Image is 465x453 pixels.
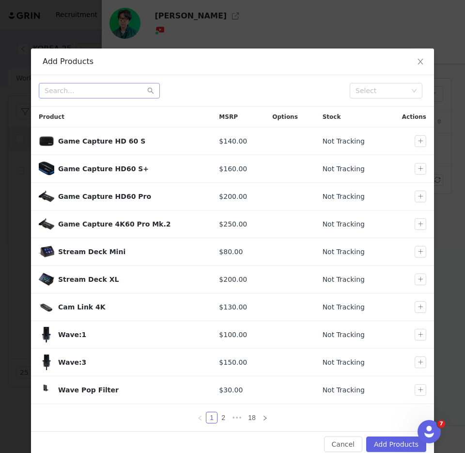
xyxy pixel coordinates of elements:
[229,412,245,423] li: Next 3 Pages
[323,192,365,202] span: Not Tracking
[58,136,203,146] div: Game Capture HD 60 S
[219,247,243,257] span: $80.00
[39,299,54,315] span: Cam Link 4K
[219,330,247,340] span: $100.00
[417,58,424,65] i: icon: close
[323,330,365,340] span: Not Tracking
[323,136,365,146] span: Not Tracking
[366,437,426,452] button: Add Products
[39,355,54,370] img: 188e5b0a-98dc-42dd-bc95-69cd991bb008.png
[39,216,54,232] span: Game Capture 4K60 Pro Mk.2
[197,415,203,421] i: icon: left
[259,412,271,423] li: Next Page
[43,56,422,67] div: Add Products
[219,219,247,229] span: $250.00
[39,272,54,287] span: Stream Deck XL
[58,275,203,285] div: Stream Deck XL
[58,357,203,368] div: Wave:3
[194,412,206,423] li: Previous Page
[411,88,417,95] i: icon: down
[39,244,54,259] img: f0dccd6f-6edd-4970-92f7-4c5d20b09d31.png
[39,133,54,149] span: Game Capture HD 60 S
[323,219,365,229] span: Not Tracking
[39,83,160,98] input: Search...
[219,113,238,121] span: MSRP
[39,161,54,177] img: ae2cbff7-d01f-4d39-be25-ee71cbb3ef8d.png
[206,412,217,423] li: 1
[229,412,245,423] span: •••
[323,113,341,121] span: Stock
[39,161,54,177] span: Game Capture HD60 S+
[407,49,434,76] button: Close
[39,216,54,232] img: 15025263-cb9c-462e-809a-c536c5afc61f.png
[219,302,247,312] span: $130.00
[219,136,247,146] span: $140.00
[219,357,247,368] span: $150.00
[39,355,54,370] span: Wave:3
[39,327,54,342] span: Wave:1
[219,164,247,174] span: $160.00
[147,87,154,94] i: icon: search
[58,385,203,395] div: Wave Pop Filter
[324,437,362,452] button: Cancel
[437,420,445,428] span: 7
[39,327,54,342] img: 0e147bbb-4678-43bd-a865-bead1cba55e0.png
[272,113,298,121] span: Options
[39,113,64,121] span: Product
[39,244,54,259] span: Stream Deck Mini
[58,330,203,340] div: Wave:1
[58,192,203,202] div: Game Capture HD60 Pro
[323,275,365,285] span: Not Tracking
[385,107,434,127] div: Actions
[39,189,54,204] img: 6c17b265-3174-4dd1-aa2c-8866a45f4ae5.png
[323,247,365,257] span: Not Tracking
[219,385,243,395] span: $30.00
[58,302,203,312] div: Cam Link 4K
[58,164,203,174] div: Game Capture HD60 S+
[39,272,54,287] img: d658ee23-4a15-41be-bf3f-f1c9c99dc4a7.png
[218,412,229,423] a: 2
[219,275,247,285] span: $200.00
[323,164,365,174] span: Not Tracking
[323,302,365,312] span: Not Tracking
[58,247,203,257] div: Stream Deck Mini
[39,299,54,315] img: 5752f6a9-9cd6-4633-b9ed-6957082da83f.png
[58,219,203,229] div: Game Capture 4K60 Pro Mk.2
[219,192,247,202] span: $200.00
[206,412,217,423] a: 1
[39,382,54,398] img: 38fb02e8-1ccc-4950-bddf-b422ba149631.png
[323,385,365,395] span: Not Tracking
[39,189,54,204] span: Game Capture HD60 Pro
[418,420,441,443] iframe: Intercom live chat
[245,412,259,423] a: 18
[39,133,54,149] img: 3bd9e7f5-5473-4ea6-a819-a92660e0dffd.png
[39,382,54,398] span: Wave Pop Filter
[356,86,408,96] div: Select
[323,357,365,368] span: Not Tracking
[262,415,268,421] i: icon: right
